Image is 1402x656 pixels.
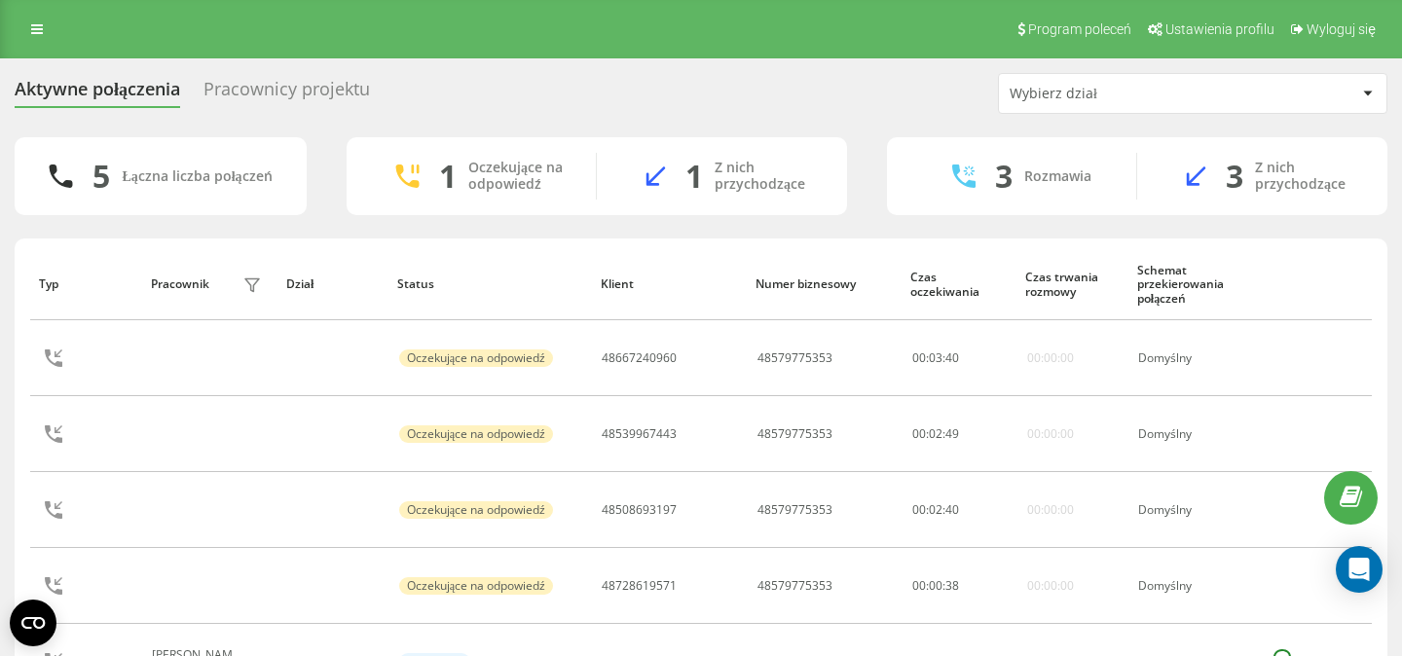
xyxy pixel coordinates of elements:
[945,349,959,366] span: 40
[1307,21,1376,37] span: Wyloguj się
[912,503,959,517] div: : :
[912,501,926,518] span: 00
[995,158,1013,195] div: 3
[151,277,209,291] div: Pracownik
[929,349,942,366] span: 03
[399,425,553,443] div: Oczekujące na odpowiedź
[602,503,677,517] div: 48508693197
[397,277,582,291] div: Status
[910,271,1007,299] div: Czas oczekiwania
[399,349,553,367] div: Oczekujące na odpowiedź
[15,79,180,109] div: Aktywne połączenia
[1226,158,1243,195] div: 3
[602,579,677,593] div: 48728619571
[1010,86,1242,102] div: Wybierz dział
[929,577,942,594] span: 00
[602,427,677,441] div: 48539967443
[912,427,959,441] div: : :
[92,158,110,195] div: 5
[1138,503,1249,517] div: Domyślny
[912,349,926,366] span: 00
[912,425,926,442] span: 00
[399,501,553,519] div: Oczekujące na odpowiedź
[945,577,959,594] span: 38
[122,168,272,185] div: Łączna liczba połączeń
[1027,351,1074,365] div: 00:00:00
[1027,579,1074,593] div: 00:00:00
[468,160,567,193] div: Oczekujące na odpowiedź
[439,158,457,195] div: 1
[912,351,959,365] div: : :
[203,79,370,109] div: Pracownicy projektu
[912,577,926,594] span: 00
[10,600,56,646] button: Open CMP widget
[929,501,942,518] span: 02
[286,277,380,291] div: Dział
[602,351,677,365] div: 48667240960
[756,277,892,291] div: Numer biznesowy
[1255,160,1358,193] div: Z nich przychodzące
[1165,21,1274,37] span: Ustawienia profilu
[757,351,832,365] div: 48579775353
[715,160,818,193] div: Z nich przychodzące
[1138,579,1249,593] div: Domyślny
[912,579,959,593] div: : :
[1024,168,1091,185] div: Rozmawia
[1025,271,1119,299] div: Czas trwania rozmowy
[1138,351,1249,365] div: Domyślny
[685,158,703,195] div: 1
[929,425,942,442] span: 02
[1028,21,1131,37] span: Program poleceń
[1138,427,1249,441] div: Domyślny
[757,579,832,593] div: 48579775353
[945,425,959,442] span: 49
[1137,264,1251,306] div: Schemat przekierowania połączeń
[1027,503,1074,517] div: 00:00:00
[757,427,832,441] div: 48579775353
[399,577,553,595] div: Oczekujące na odpowiedź
[1336,546,1383,593] div: Open Intercom Messenger
[1027,427,1074,441] div: 00:00:00
[757,503,832,517] div: 48579775353
[39,277,132,291] div: Typ
[601,277,737,291] div: Klient
[945,501,959,518] span: 40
